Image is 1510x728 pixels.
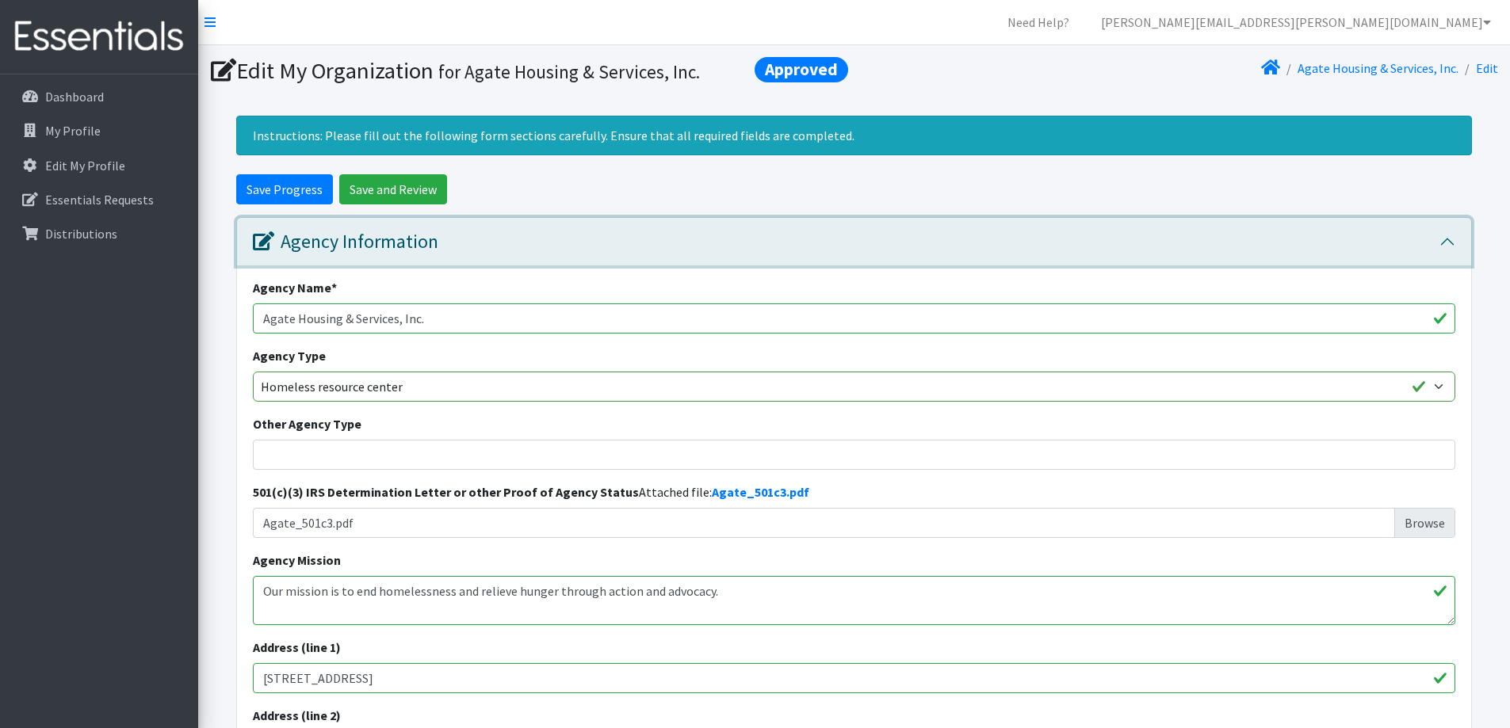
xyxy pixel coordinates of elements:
[253,576,1455,625] textarea: Our mission is to end homelessness and relieve hunger through action and advocacy.
[712,484,809,500] a: Agate_501c3.pdf
[995,6,1082,38] a: Need Help?
[45,158,125,173] p: Edit My Profile
[253,346,326,365] label: Agency Type
[253,414,361,433] label: Other Agency Type
[253,551,341,570] label: Agency Mission
[253,231,438,253] div: Agency Information
[6,150,192,181] a: Edit My Profile
[755,57,848,82] span: Approved
[45,226,117,242] p: Distributions
[6,10,192,63] img: HumanEssentials
[253,482,639,501] label: 501(c)(3) IRS Determination Letter or other Proof of Agency Status
[6,81,192,112] a: Dashboard
[438,60,700,83] small: for Agate Housing & Services, Inc.
[211,57,849,85] h1: Edit My Organization
[253,508,1455,538] label: Agate_501c3.pdf
[6,115,192,147] a: My Profile
[6,218,192,250] a: Distributions
[253,638,341,657] label: Address (line 1)
[253,706,341,725] label: Address (line 2)
[236,116,1472,155] div: Instructions: Please fill out the following form sections carefully. Ensure that all required fie...
[6,184,192,215] a: Essentials Requests
[45,123,101,139] p: My Profile
[253,278,337,297] label: Agency Name
[331,280,337,295] abbr: required
[45,89,104,105] p: Dashboard
[253,482,1455,538] div: Attached file:
[1298,60,1458,76] a: Agate Housing & Services, Inc.
[236,174,333,204] input: Save Progress
[1088,6,1504,38] a: [PERSON_NAME][EMAIL_ADDRESS][PERSON_NAME][DOMAIN_NAME]
[45,192,154,208] p: Essentials Requests
[237,218,1471,266] button: Agency Information
[339,174,447,204] input: Save and Review
[1476,60,1498,76] a: Edit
